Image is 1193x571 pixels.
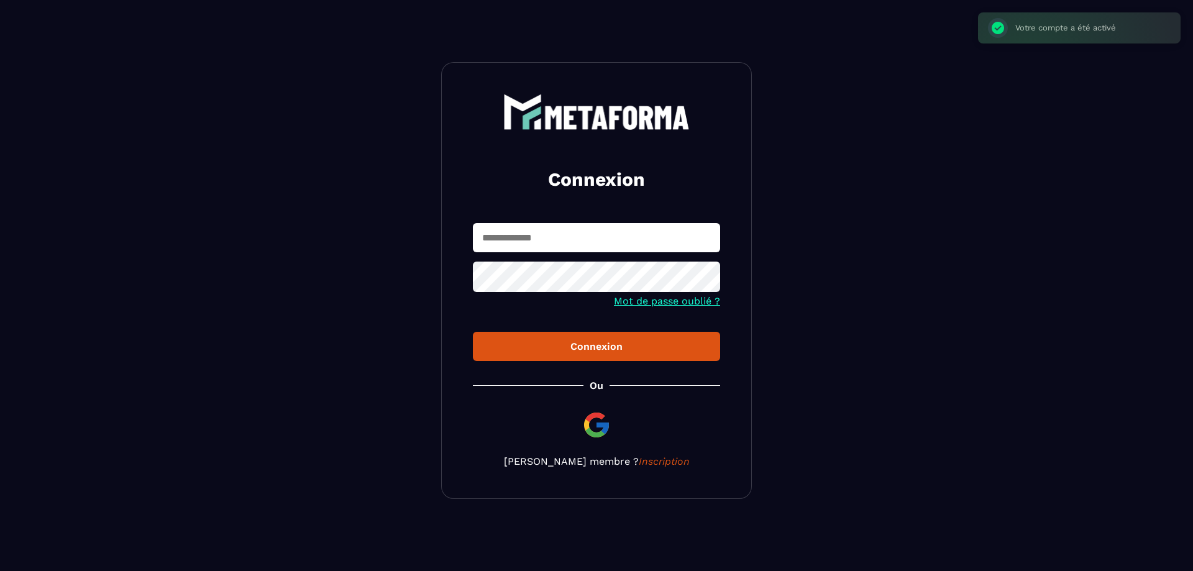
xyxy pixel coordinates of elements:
[473,455,720,467] p: [PERSON_NAME] membre ?
[639,455,690,467] a: Inscription
[503,94,690,130] img: logo
[483,340,710,352] div: Connexion
[582,410,611,440] img: google
[488,167,705,192] h2: Connexion
[473,94,720,130] a: logo
[590,380,603,391] p: Ou
[473,332,720,361] button: Connexion
[614,295,720,307] a: Mot de passe oublié ?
